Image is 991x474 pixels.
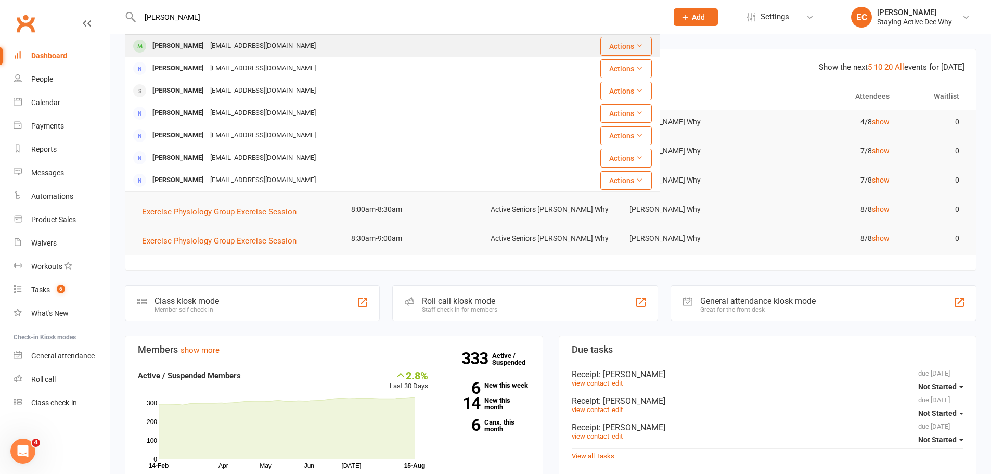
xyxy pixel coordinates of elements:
[138,344,530,355] h3: Members
[14,344,110,368] a: General attendance kiosk mode
[149,150,207,165] div: [PERSON_NAME]
[14,185,110,208] a: Automations
[207,150,319,165] div: [EMAIL_ADDRESS][DOMAIN_NAME]
[444,419,530,432] a: 6Canx. this month
[868,62,872,72] a: 5
[138,371,241,380] strong: Active / Suspended Members
[207,39,319,54] div: [EMAIL_ADDRESS][DOMAIN_NAME]
[149,128,207,143] div: [PERSON_NAME]
[31,309,69,317] div: What's New
[31,75,53,83] div: People
[612,379,623,387] a: edit
[918,377,963,396] button: Not Started
[899,139,969,163] td: 0
[444,395,480,411] strong: 14
[918,435,957,444] span: Not Started
[620,83,760,110] th: Trainer
[444,417,480,433] strong: 6
[31,399,77,407] div: Class check-in
[31,145,57,153] div: Reports
[600,126,652,145] button: Actions
[851,7,872,28] div: EC
[31,286,50,294] div: Tasks
[207,128,319,143] div: [EMAIL_ADDRESS][DOMAIN_NAME]
[155,296,219,306] div: Class kiosk mode
[14,138,110,161] a: Reports
[599,422,665,432] span: : [PERSON_NAME]
[620,226,760,251] td: [PERSON_NAME] Why
[872,205,890,213] a: show
[342,226,481,251] td: 8:30am-9:00am
[819,61,964,73] div: Show the next events for [DATE]
[760,83,899,110] th: Attendees
[31,375,56,383] div: Roll call
[142,207,297,216] span: Exercise Physiology Group Exercise Session
[674,8,718,26] button: Add
[899,197,969,222] td: 0
[572,422,964,432] div: Receipt
[620,197,760,222] td: [PERSON_NAME] Why
[461,351,492,366] strong: 333
[872,234,890,242] a: show
[342,197,481,222] td: 8:00am-8:30am
[57,285,65,293] span: 6
[14,44,110,68] a: Dashboard
[31,352,95,360] div: General attendance
[572,432,609,440] a: view contact
[700,306,816,313] div: Great for the front desk
[14,68,110,91] a: People
[444,382,530,389] a: 6New this week
[877,8,952,17] div: [PERSON_NAME]
[572,452,614,460] a: View all Tasks
[142,206,304,218] button: Exercise Physiology Group Exercise Session
[10,439,35,464] iframe: Intercom live chat
[137,10,660,24] input: Search...
[895,62,904,72] a: All
[31,169,64,177] div: Messages
[918,382,957,391] span: Not Started
[874,62,882,72] a: 10
[918,430,963,449] button: Not Started
[600,82,652,100] button: Actions
[149,106,207,121] div: [PERSON_NAME]
[600,171,652,190] button: Actions
[612,432,623,440] a: edit
[181,345,220,355] a: show more
[600,104,652,123] button: Actions
[572,406,609,414] a: view contact
[899,83,969,110] th: Waitlist
[14,391,110,415] a: Class kiosk mode
[899,168,969,193] td: 0
[620,168,760,193] td: [PERSON_NAME] Why
[572,396,964,406] div: Receipt
[14,91,110,114] a: Calendar
[899,110,969,134] td: 0
[620,139,760,163] td: [PERSON_NAME] Why
[422,306,497,313] div: Staff check-in for members
[422,296,497,306] div: Roll call kiosk mode
[31,98,60,107] div: Calendar
[760,226,899,251] td: 8/8
[481,226,621,251] td: Active Seniors [PERSON_NAME] Why
[760,110,899,134] td: 4/8
[599,369,665,379] span: : [PERSON_NAME]
[444,380,480,396] strong: 6
[600,37,652,56] button: Actions
[700,296,816,306] div: General attendance kiosk mode
[142,236,297,246] span: Exercise Physiology Group Exercise Session
[872,176,890,184] a: show
[390,369,428,381] div: 2.8%
[14,232,110,255] a: Waivers
[31,52,67,60] div: Dashboard
[142,235,304,247] button: Exercise Physiology Group Exercise Session
[572,379,609,387] a: view contact
[872,118,890,126] a: show
[207,61,319,76] div: [EMAIL_ADDRESS][DOMAIN_NAME]
[31,239,57,247] div: Waivers
[14,278,110,302] a: Tasks 6
[14,161,110,185] a: Messages
[444,397,530,411] a: 14New this month
[149,83,207,98] div: [PERSON_NAME]
[481,197,621,222] td: Active Seniors [PERSON_NAME] Why
[14,255,110,278] a: Workouts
